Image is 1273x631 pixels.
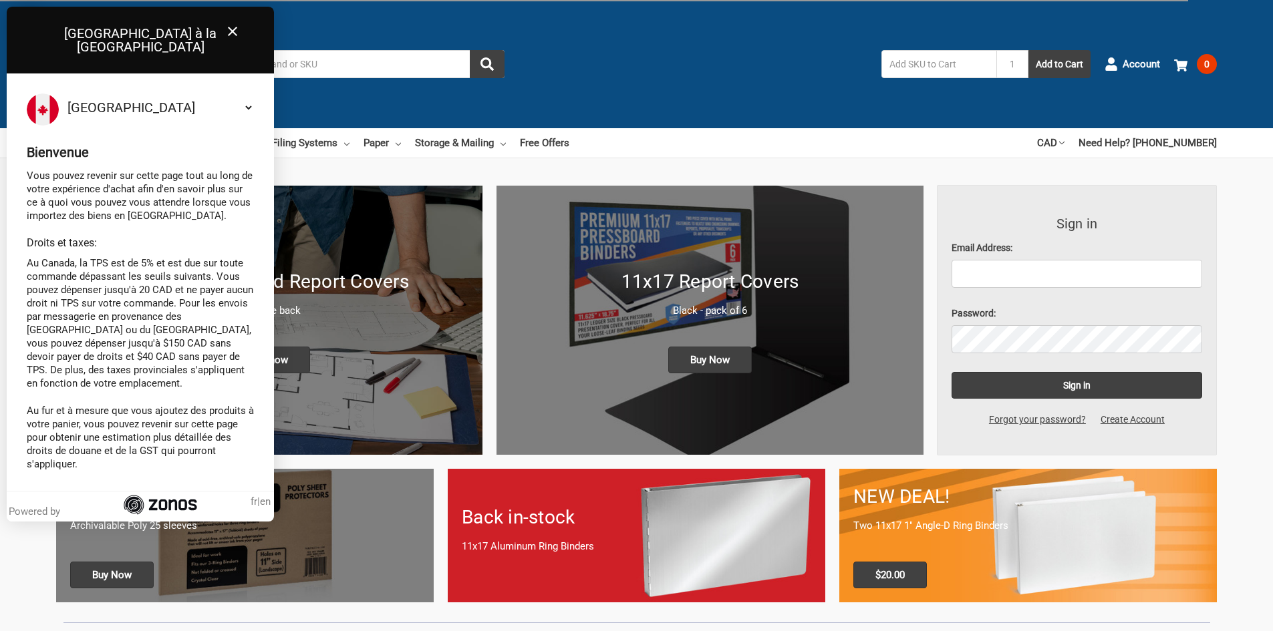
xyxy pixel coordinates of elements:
[415,128,506,158] a: Storage & Mailing
[462,539,811,554] p: 11x17 Aluminum Ring Binders
[497,186,923,455] img: 11x17 Report Covers
[251,495,257,507] span: fr
[952,372,1203,399] input: Sign in
[982,413,1093,427] a: Forgot your password?
[1079,128,1217,158] a: Need Help? [PHONE_NUMBER]
[511,268,909,296] h1: 11x17 Report Covers
[9,505,65,518] div: Powered by
[272,128,349,158] a: Filing Systems
[56,469,434,602] a: 11x17 sheet protectors 11x17 Sheet Protectors Archivalable Poly 25 sleeves Buy Now
[65,93,254,122] select: Select your country
[260,495,271,507] span: en
[1105,47,1160,81] a: Account
[1028,50,1091,78] button: Add to Cart
[952,306,1203,321] label: Password:
[1037,128,1065,158] a: CAD
[1197,54,1217,74] span: 0
[853,483,1203,511] h1: NEW DEAL!
[70,562,154,588] span: Buy Now
[497,186,923,455] a: 11x17 Report Covers 11x17 Report Covers Black - pack of 6 Buy Now
[952,214,1203,234] h3: Sign in
[511,303,909,319] p: Black - pack of 6
[27,404,254,471] p: Au fur et à mesure que vous ajoutez des produits à votre panier, vous pouvez revenir sur cette pa...
[668,347,752,373] span: Buy Now
[853,518,1203,534] p: Two 11x17 1" Angle-D Ring Binders
[27,146,254,159] div: Bienvenue
[27,169,254,222] p: Vous pouvez revenir sur cette page tout au long de votre expérience d'achat afin d'en savoir plus...
[170,50,505,78] input: Search by keyword, brand or SKU
[70,518,420,534] p: Archivalable Poly 25 sleeves
[251,495,271,508] span: |
[952,241,1203,255] label: Email Address:
[520,128,569,158] a: Free Offers
[7,7,274,73] div: [GEOGRAPHIC_DATA] à la [GEOGRAPHIC_DATA]
[448,469,825,602] a: Back in-stock 11x17 Aluminum Ring Binders
[27,236,254,250] div: Droits et taxes:
[27,93,59,126] img: Flag of Canada
[364,128,401,158] a: Paper
[881,50,996,78] input: Add SKU to Cart
[1163,595,1273,631] iframe: Google Avis clients
[1093,413,1172,427] a: Create Account
[839,469,1217,602] a: 11x17 Binder 2-pack only $20.00 NEW DEAL! Two 11x17 1" Angle-D Ring Binders $20.00
[1174,47,1217,81] a: 0
[27,256,254,390] p: Au Canada, la TPS est de 5% et est due sur toute commande dépassant les seuils suivants. Vous pou...
[462,503,811,532] h1: Back in-stock
[1123,57,1160,72] span: Account
[853,562,927,588] span: $20.00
